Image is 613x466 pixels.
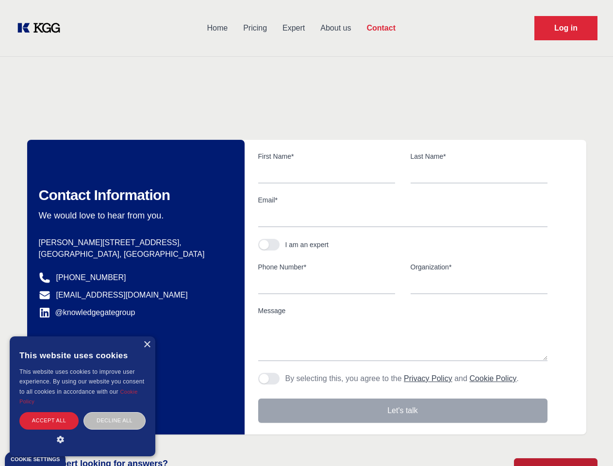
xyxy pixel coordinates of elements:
[39,249,229,260] p: [GEOGRAPHIC_DATA], [GEOGRAPHIC_DATA]
[411,262,547,272] label: Organization*
[19,412,79,429] div: Accept all
[19,368,144,395] span: This website uses cookies to improve user experience. By using our website you consent to all coo...
[469,374,516,383] a: Cookie Policy
[39,210,229,221] p: We would love to hear from you.
[56,272,126,283] a: [PHONE_NUMBER]
[11,457,60,462] div: Cookie settings
[39,307,135,318] a: @knowledgegategroup
[258,399,547,423] button: Let's talk
[143,341,150,349] div: Close
[258,262,395,272] label: Phone Number*
[359,16,403,41] a: Contact
[285,240,329,250] div: I am an expert
[235,16,275,41] a: Pricing
[258,195,547,205] label: Email*
[16,20,68,36] a: KOL Knowledge Platform: Talk to Key External Experts (KEE)
[258,306,547,316] label: Message
[411,151,547,161] label: Last Name*
[39,237,229,249] p: [PERSON_NAME][STREET_ADDRESS],
[19,389,138,404] a: Cookie Policy
[404,374,452,383] a: Privacy Policy
[564,419,613,466] iframe: Chat Widget
[313,16,359,41] a: About us
[83,412,146,429] div: Decline all
[534,16,597,40] a: Request Demo
[275,16,313,41] a: Expert
[258,151,395,161] label: First Name*
[285,373,519,384] p: By selecting this, you agree to the and .
[56,289,188,301] a: [EMAIL_ADDRESS][DOMAIN_NAME]
[19,344,146,367] div: This website uses cookies
[199,16,235,41] a: Home
[39,186,229,204] h2: Contact Information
